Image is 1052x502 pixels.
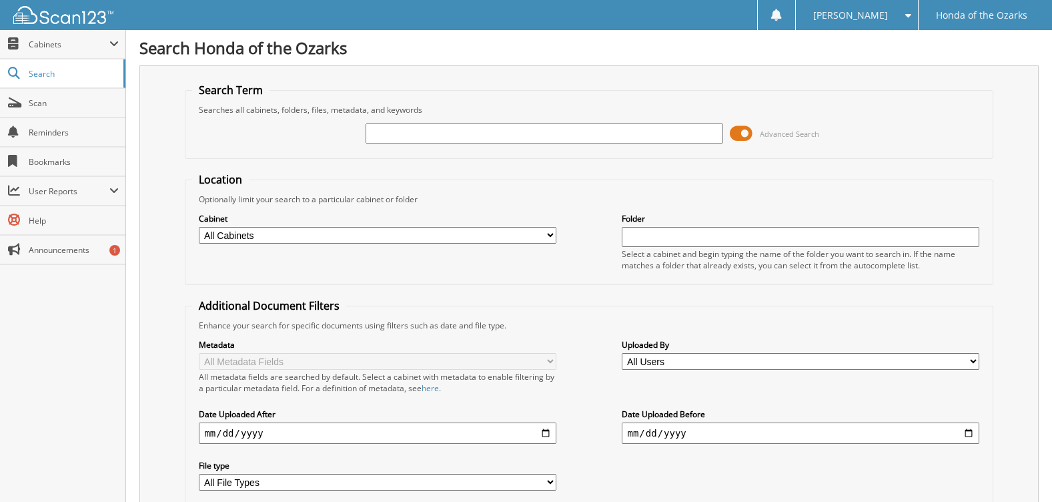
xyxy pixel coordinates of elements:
legend: Location [192,172,249,187]
div: Select a cabinet and begin typing the name of the folder you want to search in. If the name match... [622,248,979,271]
label: File type [199,460,556,471]
div: Searches all cabinets, folders, files, metadata, and keywords [192,104,985,115]
span: Bookmarks [29,156,119,168]
legend: Search Term [192,83,270,97]
div: All metadata fields are searched by default. Select a cabinet with metadata to enable filtering b... [199,371,556,394]
h1: Search Honda of the Ozarks [139,37,1039,59]
div: Optionally limit your search to a particular cabinet or folder [192,194,985,205]
span: Cabinets [29,39,109,50]
span: [PERSON_NAME] [813,11,888,19]
label: Date Uploaded Before [622,409,979,420]
span: User Reports [29,186,109,197]
span: Scan [29,97,119,109]
label: Uploaded By [622,339,979,350]
label: Folder [622,213,979,224]
span: Help [29,215,119,226]
span: Search [29,68,117,79]
legend: Additional Document Filters [192,298,346,313]
label: Metadata [199,339,556,350]
span: Honda of the Ozarks [936,11,1027,19]
label: Cabinet [199,213,556,224]
img: scan123-logo-white.svg [13,6,113,24]
label: Date Uploaded After [199,409,556,420]
div: 1 [109,245,120,256]
div: Enhance your search for specific documents using filters such as date and file type. [192,320,985,331]
a: here [422,383,439,394]
input: end [622,423,979,444]
span: Advanced Search [760,129,819,139]
input: start [199,423,556,444]
span: Reminders [29,127,119,138]
span: Announcements [29,244,119,256]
